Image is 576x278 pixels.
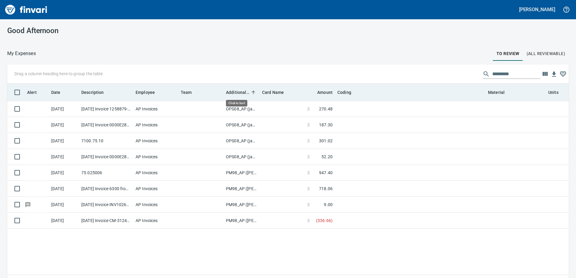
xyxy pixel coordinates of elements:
[79,213,133,229] td: [DATE] Invoice CM-3124323 from United Site Services (1-11055)
[7,50,36,57] nav: breadcrumb
[307,186,310,192] span: $
[224,181,260,197] td: PM98_AP ([PERSON_NAME], [PERSON_NAME])
[81,89,112,96] span: Description
[548,89,566,96] span: Units
[307,154,310,160] span: $
[133,181,178,197] td: AP Invoices
[133,133,178,149] td: AP Invoices
[496,50,519,57] span: To Review
[262,89,284,96] span: Card Name
[337,89,351,96] span: Coding
[540,69,549,79] button: Choose columns to display
[49,181,79,197] td: [DATE]
[49,197,79,213] td: [DATE]
[307,138,310,144] span: $
[27,89,37,96] span: Alert
[319,122,333,128] span: 187.30
[559,69,568,79] button: Column choices favorited. Click to reset to default
[25,202,31,206] span: Has messages
[224,101,260,117] td: OPS08_AP (janettep, samr)
[488,89,512,96] span: Material
[319,186,333,192] span: 718.06
[549,70,559,79] button: Download table
[49,165,79,181] td: [DATE]
[7,26,185,35] h3: Good Afternoon
[527,50,565,57] span: (All Reviewable)
[79,197,133,213] td: [DATE] Invoice INV10264176 from [GEOGRAPHIC_DATA] (1-24796)
[81,89,104,96] span: Description
[262,89,292,96] span: Card Name
[49,149,79,165] td: [DATE]
[49,213,79,229] td: [DATE]
[321,154,333,160] span: 52.20
[79,165,133,181] td: 75.025006
[548,89,559,96] span: Units
[316,218,333,224] span: ( 336.66 )
[79,101,133,117] td: [DATE] Invoice 1258879-0 from OPNW - Office Products Nationwide (1-29901)
[7,50,36,57] p: My Expenses
[224,165,260,181] td: PM98_AP ([PERSON_NAME], [PERSON_NAME])
[518,5,557,14] button: [PERSON_NAME]
[307,170,310,176] span: $
[136,89,155,96] span: Employee
[307,122,310,128] span: $
[224,213,260,229] td: PM98_AP ([PERSON_NAME], [PERSON_NAME])
[49,101,79,117] td: [DATE]
[133,101,178,117] td: AP Invoices
[519,6,555,13] h5: [PERSON_NAME]
[181,89,200,96] span: Team
[319,170,333,176] span: 947.40
[307,202,310,208] span: $
[181,89,192,96] span: Team
[307,106,310,112] span: $
[309,89,333,96] span: Amount
[226,89,249,96] span: Additional Reviewer
[14,71,103,77] p: Drag a column heading here to group the table
[79,181,133,197] td: [DATE] Invoice 6300 from Wire Rite Electric Inc (1-11130)
[79,149,133,165] td: [DATE] Invoice 0000E28842365 from UPS (1-30551)
[133,149,178,165] td: AP Invoices
[133,117,178,133] td: AP Invoices
[133,165,178,181] td: AP Invoices
[224,149,260,165] td: OPS08_AP (janettep, samr)
[133,197,178,213] td: AP Invoices
[51,89,68,96] span: Date
[488,89,505,96] span: Material
[133,213,178,229] td: AP Invoices
[307,218,310,224] span: $
[51,89,61,96] span: Date
[27,89,45,96] span: Alert
[317,89,333,96] span: Amount
[224,133,260,149] td: OPS08_AP (janettep, samr)
[4,2,49,17] img: Finvari
[337,89,359,96] span: Coding
[79,133,133,149] td: 7100.75.10
[224,117,260,133] td: OPS08_AP (janettep, samr)
[224,197,260,213] td: PM98_AP ([PERSON_NAME], [PERSON_NAME])
[79,117,133,133] td: [DATE] Invoice 0000E28842385 from UPS (1-30551)
[49,133,79,149] td: [DATE]
[324,202,333,208] span: 9.00
[226,89,257,96] span: Additional Reviewer
[319,106,333,112] span: 270.48
[136,89,163,96] span: Employee
[49,117,79,133] td: [DATE]
[319,138,333,144] span: 301.02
